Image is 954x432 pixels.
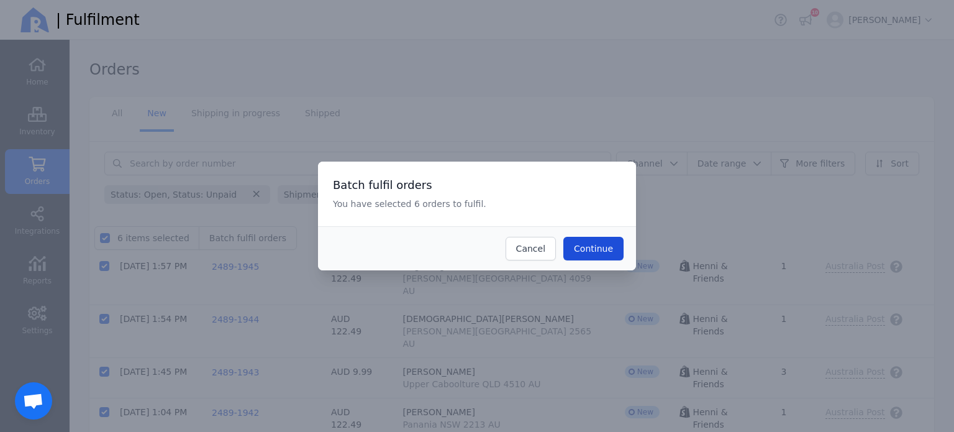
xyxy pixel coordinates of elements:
[333,196,486,211] p: You have selected 6 orders to fulfil.
[506,237,556,260] button: Cancel
[333,177,486,194] h2: Batch fulfil orders
[563,237,624,260] button: Continue
[516,244,545,254] span: Cancel
[574,244,613,254] span: Continue
[56,10,140,30] span: | Fulfilment
[15,382,52,420] a: Open chat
